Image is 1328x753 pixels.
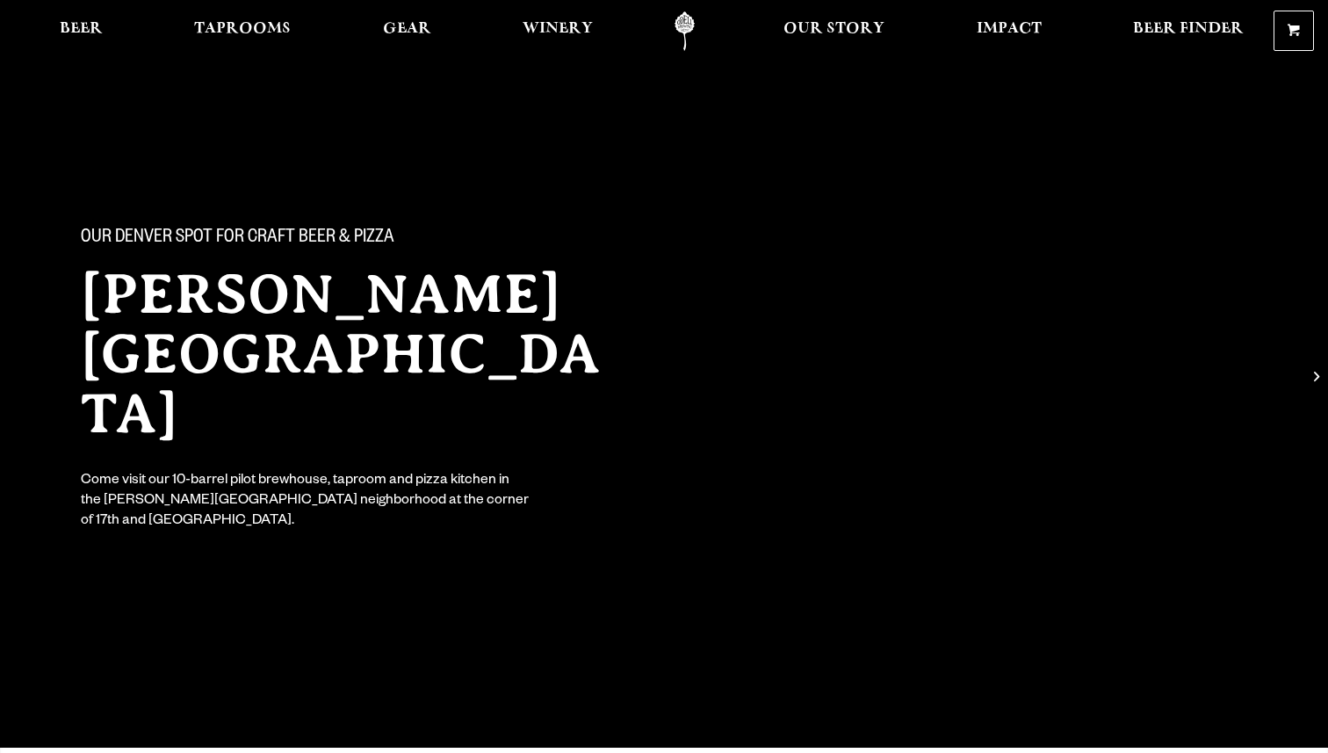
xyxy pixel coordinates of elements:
[48,11,114,51] a: Beer
[772,11,896,51] a: Our Story
[383,22,431,36] span: Gear
[81,472,530,532] div: Come visit our 10-barrel pilot brewhouse, taproom and pizza kitchen in the [PERSON_NAME][GEOGRAPH...
[783,22,884,36] span: Our Story
[977,22,1042,36] span: Impact
[81,228,394,250] span: Our Denver spot for craft beer & pizza
[372,11,443,51] a: Gear
[60,22,103,36] span: Beer
[183,11,302,51] a: Taprooms
[1133,22,1244,36] span: Beer Finder
[194,22,291,36] span: Taprooms
[1122,11,1255,51] a: Beer Finder
[523,22,593,36] span: Winery
[965,11,1053,51] a: Impact
[511,11,604,51] a: Winery
[652,11,718,51] a: Odell Home
[81,264,629,444] h2: [PERSON_NAME][GEOGRAPHIC_DATA]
